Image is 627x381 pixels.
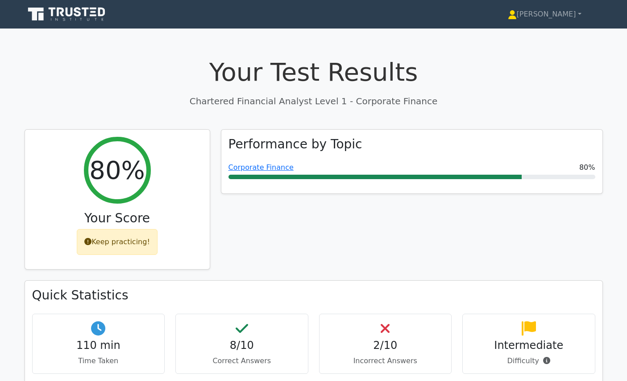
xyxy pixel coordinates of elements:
p: Chartered Financial Analyst Level 1 - Corporate Finance [25,94,603,108]
a: [PERSON_NAME] [486,5,603,23]
h2: 80% [89,155,145,185]
h4: 2/10 [327,339,444,352]
h4: Intermediate [470,339,588,352]
p: Correct Answers [183,356,301,366]
p: Incorrect Answers [327,356,444,366]
div: Keep practicing! [77,229,158,255]
p: Time Taken [40,356,158,366]
h3: Quick Statistics [32,288,595,303]
h4: 8/10 [183,339,301,352]
span: 80% [579,162,595,173]
a: Corporate Finance [228,163,294,172]
h4: 110 min [40,339,158,352]
h3: Performance by Topic [228,137,362,152]
p: Difficulty [470,356,588,366]
h1: Your Test Results [25,57,603,87]
h3: Your Score [32,211,203,226]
